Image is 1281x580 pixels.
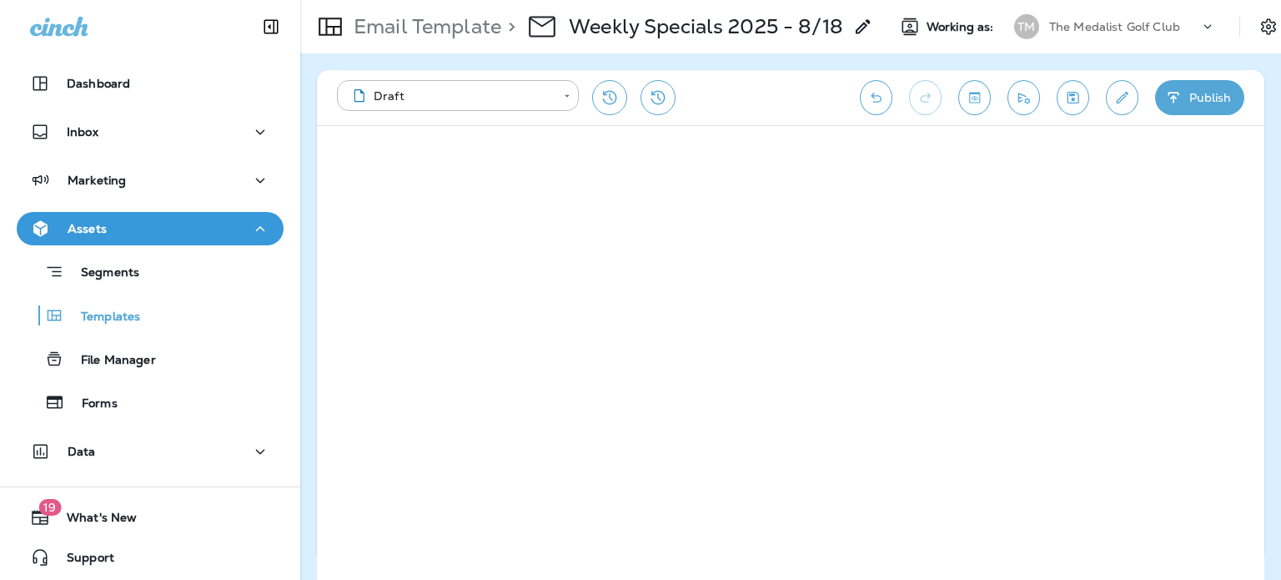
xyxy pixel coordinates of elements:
button: Forms [17,385,284,420]
p: The Medalist Golf Club [1049,20,1180,33]
p: > [501,14,515,39]
button: Toggle preview [958,80,991,115]
button: Undo [860,80,892,115]
button: Templates [17,298,284,333]
p: File Manager [64,353,156,369]
button: Assets [17,212,284,245]
button: Segments [17,254,284,290]
span: Support [50,551,114,571]
button: Support [17,541,284,574]
p: Templates [64,310,140,325]
button: Marketing [17,164,284,197]
button: Inbox [17,115,284,149]
button: Publish [1155,80,1244,115]
button: Save [1057,80,1089,115]
p: Dashboard [67,77,130,90]
button: 19What's New [17,501,284,534]
button: Restore from previous version [592,80,627,115]
button: Data [17,435,284,468]
p: Email Template [347,14,501,39]
button: Collapse Sidebar [248,10,294,43]
div: Draft [349,88,552,104]
span: Working as: [927,20,997,34]
span: What's New [50,511,137,531]
p: Weekly Specials 2025 - 8/18 [569,14,843,39]
span: 19 [38,499,61,516]
button: Edit details [1106,80,1138,115]
p: Inbox [67,125,98,139]
p: Segments [64,265,139,282]
p: Assets [68,222,107,235]
p: Forms [65,396,118,412]
button: Dashboard [17,67,284,100]
div: TM [1014,14,1039,39]
button: View Changelog [640,80,676,115]
button: File Manager [17,341,284,376]
button: Send test email [1007,80,1040,115]
p: Data [68,445,96,458]
p: Marketing [68,174,126,187]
